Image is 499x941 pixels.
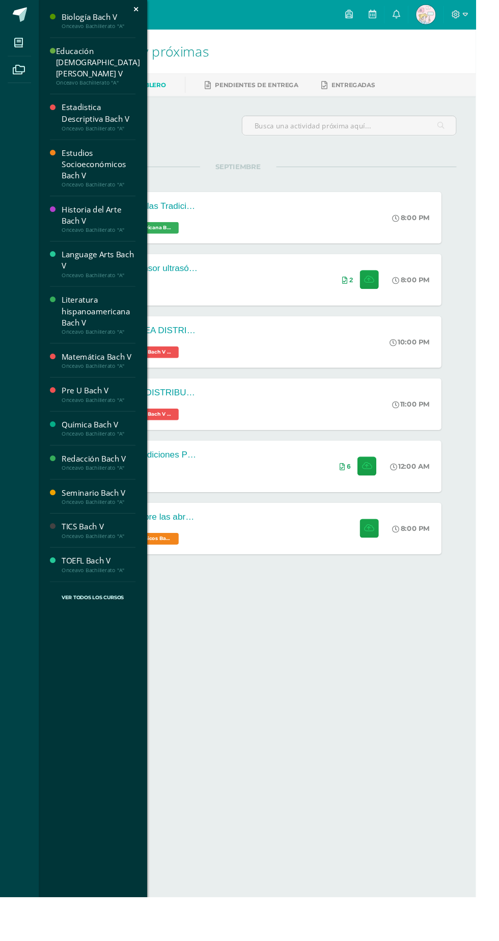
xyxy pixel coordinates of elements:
a: Redacción Bach VOnceavo Bachillerato "A" [65,475,142,494]
a: TICS Bach VOnceavo Bachillerato "A" [65,547,142,566]
div: Onceavo Bachillerato "A" [65,24,142,31]
a: Literatura hispanoamericana Bach VOnceavo Bachillerato "A" [65,309,142,351]
div: Onceavo Bachillerato "A" [65,416,142,423]
a: TOEFL Bach VOnceavo Bachillerato "A" [65,582,142,601]
div: Seminario Bach V [65,511,142,523]
div: Pre U Bach V [65,404,142,416]
div: Química Bach V [65,440,142,451]
div: Onceavo Bachillerato "A" [65,595,142,602]
div: Biología Bach V [65,12,142,24]
div: Educación [DEMOGRAPHIC_DATA][PERSON_NAME] V [59,48,147,83]
div: Onceavo Bachillerato "A" [65,380,142,387]
div: Onceavo Bachillerato "A" [65,131,142,138]
div: Language Arts Bach V [65,261,142,285]
div: Onceavo Bachillerato "A" [65,487,142,494]
a: Química Bach VOnceavo Bachillerato "A" [65,440,142,459]
a: Language Arts Bach VOnceavo Bachillerato "A" [65,261,142,292]
div: Estadistica Descriptiva Bach V [65,107,142,130]
a: Historia del Arte Bach VOnceavo Bachillerato "A" [65,214,142,245]
a: Ver Todos los Cursos [52,610,142,643]
div: Redacción Bach V [65,475,142,487]
div: Onceavo Bachillerato "A" [65,190,142,197]
div: TOEFL Bach V [65,582,142,594]
a: Educación [DEMOGRAPHIC_DATA][PERSON_NAME] VOnceavo Bachillerato "A" [59,48,147,90]
div: Onceavo Bachillerato "A" [59,83,147,90]
div: Onceavo Bachillerato "A" [65,237,142,245]
a: Biología Bach VOnceavo Bachillerato "A" [65,12,142,31]
div: Onceavo Bachillerato "A" [65,451,142,459]
div: TICS Bach V [65,547,142,558]
div: Literatura hispanoamericana Bach V [65,309,142,344]
div: Estudios Socioeconómicos Bach V [65,155,142,190]
div: Onceavo Bachillerato "A" [65,523,142,530]
div: Onceavo Bachillerato "A" [65,344,142,352]
a: Pre U Bach VOnceavo Bachillerato "A" [65,404,142,423]
div: Onceavo Bachillerato "A" [65,285,142,292]
a: Matemática Bach VOnceavo Bachillerato "A" [65,368,142,387]
div: Historia del Arte Bach V [65,214,142,237]
a: Estudios Socioeconómicos Bach VOnceavo Bachillerato "A" [65,155,142,197]
a: Seminario Bach VOnceavo Bachillerato "A" [65,511,142,530]
div: Matemática Bach V [65,368,142,380]
div: Onceavo Bachillerato "A" [65,558,142,566]
a: Estadistica Descriptiva Bach VOnceavo Bachillerato "A" [65,107,142,138]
